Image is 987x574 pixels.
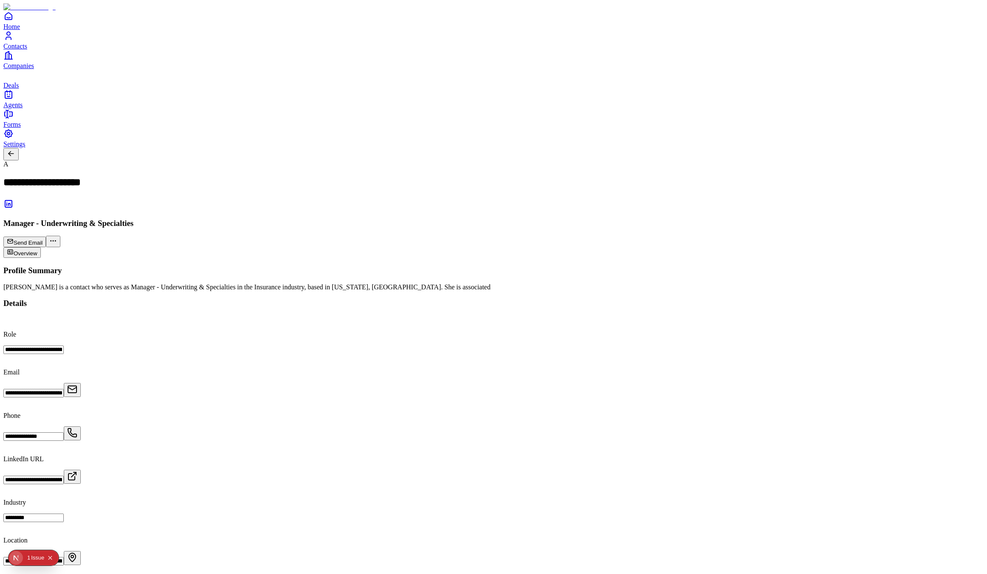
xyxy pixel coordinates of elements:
a: Home [3,11,984,30]
button: Open [64,383,81,397]
div: A [3,160,984,168]
button: Open [64,551,81,565]
p: Industry [3,499,984,506]
span: Forms [3,121,21,128]
button: Open [64,470,81,484]
a: Settings [3,129,984,148]
p: Phone [3,412,984,420]
a: Companies [3,50,984,69]
span: Send Email [14,240,43,246]
div: [PERSON_NAME] is a contact who serves as Manager - Underwriting & Specialties in the Insurance in... [3,283,984,291]
a: Forms [3,109,984,128]
span: Settings [3,140,26,148]
span: Home [3,23,20,30]
span: Contacts [3,43,27,50]
button: More actions [46,236,60,247]
a: Contacts [3,31,984,50]
button: Open [64,426,81,440]
a: deals [3,70,984,89]
span: Agents [3,101,23,109]
a: Agents [3,89,984,109]
span: Companies [3,62,34,69]
p: Email [3,368,984,376]
p: Location [3,537,984,544]
h3: Details [3,299,984,308]
img: Item Brain Logo [3,3,56,11]
button: Send Email [3,237,46,247]
p: LinkedIn URL [3,455,984,463]
h3: Manager - Underwriting & Specialties [3,219,984,228]
span: Deals [3,82,19,89]
button: Overview [3,247,41,258]
p: Role [3,331,984,338]
h3: Profile Summary [3,266,984,275]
